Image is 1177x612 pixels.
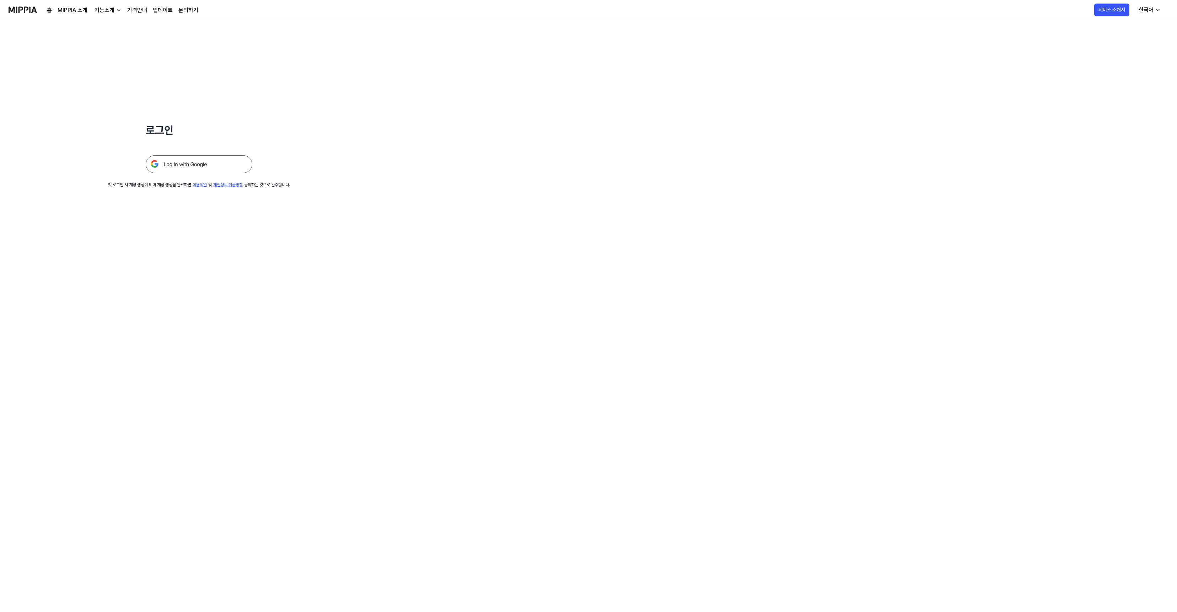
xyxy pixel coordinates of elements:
img: down [116,7,122,13]
a: 문의하기 [178,6,198,15]
img: 구글 로그인 버튼 [146,155,252,173]
button: 서비스 소개서 [1094,4,1129,16]
div: 한국어 [1137,6,1155,14]
a: 홈 [47,6,52,15]
a: 업데이트 [153,6,173,15]
a: 개인정보 취급방침 [213,182,243,187]
button: 기능소개 [93,6,122,15]
div: 첫 로그인 시 계정 생성이 되며 계정 생성을 완료하면 및 동의하는 것으로 간주합니다. [108,182,290,188]
a: 이용약관 [193,182,207,187]
button: 한국어 [1133,3,1165,17]
div: 기능소개 [93,6,116,15]
h1: 로그인 [146,122,252,138]
a: 가격안내 [127,6,147,15]
a: MIPPIA 소개 [58,6,87,15]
